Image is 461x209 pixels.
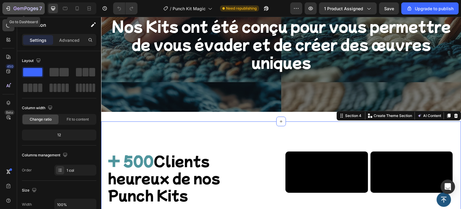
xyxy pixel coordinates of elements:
[173,5,206,12] span: Punch Kit Magic
[315,95,342,103] button: AI Content
[59,37,80,43] p: Advanced
[22,168,32,173] div: Order
[101,17,461,209] iframe: Design area
[6,64,14,69] div: 450
[23,131,95,139] div: 12
[243,96,262,102] div: Section 4
[22,151,69,159] div: Columns management
[67,168,95,173] div: 1 col
[39,5,42,12] p: 7
[22,202,32,207] div: Width
[406,5,453,12] div: Upgrade to publish
[30,37,47,43] p: Settings
[113,2,137,14] div: Undo/Redo
[273,96,311,102] p: Create Theme Section
[270,135,352,176] video: Video
[2,2,45,14] button: 7
[22,186,38,195] div: Size
[22,57,42,65] div: Layout
[324,5,363,12] span: 1 product assigned
[170,5,171,12] span: /
[401,2,459,14] button: Upgrade to publish
[319,2,377,14] button: 1 product assigned
[67,117,89,122] span: Fit to content
[379,2,399,14] button: Save
[185,135,267,176] video: Video
[22,104,54,112] div: Column width
[226,6,257,11] span: Need republishing
[384,6,394,11] span: Save
[5,110,14,115] div: Beta
[441,180,455,194] div: Open Intercom Messenger
[30,117,52,122] span: Change ratio
[29,21,78,29] p: Section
